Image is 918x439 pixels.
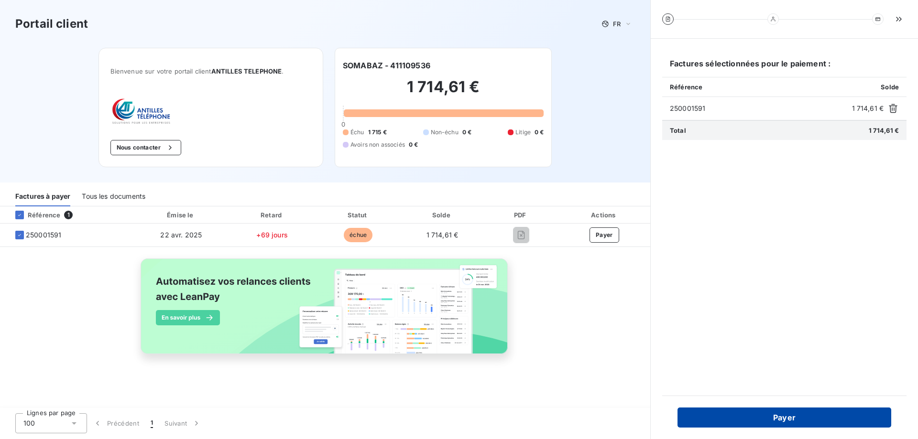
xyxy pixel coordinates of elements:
h3: Portail client [15,15,88,32]
div: Retard [230,210,314,220]
span: 1 715 € [368,128,387,137]
div: Factures à payer [15,186,70,206]
div: PDF [486,210,557,220]
div: Tous les documents [82,186,145,206]
span: 0 [341,120,345,128]
span: 0 € [462,128,471,137]
span: +69 jours [256,231,287,239]
span: échue [344,228,372,242]
div: Statut [317,210,399,220]
button: 1 [145,413,159,433]
button: Suivant [159,413,207,433]
div: Solde [403,210,481,220]
h2: 1 714,61 € [343,77,544,106]
span: Avoirs non associés [350,140,405,149]
span: 250001591 [26,230,61,240]
span: 22 avr. 2025 [160,231,202,239]
button: Nous contacter [110,140,181,155]
span: Bienvenue sur votre portail client . [110,67,311,75]
div: Référence [8,211,60,219]
div: Émise le [136,210,227,220]
span: FR [613,20,621,28]
span: 0 € [535,128,544,137]
div: Actions [560,210,648,220]
img: Company logo [110,98,172,125]
span: Litige [515,128,531,137]
button: Payer [590,227,619,243]
span: 100 [23,418,35,428]
span: 1 [64,211,73,219]
span: 0 € [409,140,418,149]
span: 250001591 [670,104,848,113]
button: Payer [678,407,891,428]
span: Solde [881,83,899,91]
span: 1 714,61 € [426,231,459,239]
h6: Factures sélectionnées pour le paiement : [662,58,907,77]
button: Précédent [87,413,145,433]
span: Référence [670,83,702,91]
span: Total [670,127,686,134]
img: banner [132,253,518,370]
span: Échu [350,128,364,137]
span: 1 714,61 € [852,104,884,113]
span: Non-échu [431,128,459,137]
span: 1 [151,418,153,428]
span: 1 714,61 € [869,127,899,134]
span: ANTILLES TELEPHONE [211,67,282,75]
h6: SOMABAZ - 411109536 [343,60,430,71]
